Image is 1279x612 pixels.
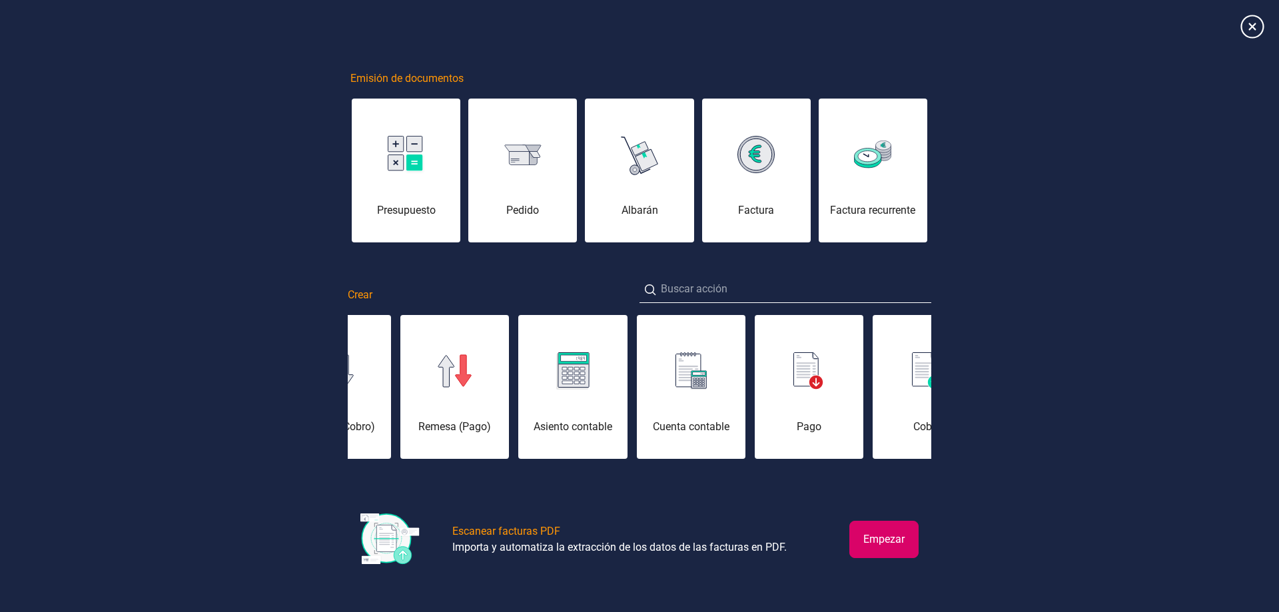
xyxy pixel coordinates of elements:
[639,276,931,303] input: Buscar acción
[737,136,775,173] img: img-factura.svg
[468,202,577,218] div: Pedido
[819,202,927,218] div: Factura recurrente
[585,202,693,218] div: Albarán
[352,202,460,218] div: Presupuesto
[912,352,943,390] img: img-cobro.svg
[793,352,824,390] img: img-pago.svg
[400,419,509,435] div: Remesa (Pago)
[556,352,590,390] img: img-asiento-contable.svg
[438,354,472,388] img: img-remesa-pago.svg
[873,419,981,435] div: Cobro
[350,71,464,87] span: Emisión de documentos
[621,132,658,177] img: img-albaran.svg
[854,141,891,168] img: img-factura-recurrente.svg
[348,287,372,303] span: Crear
[388,136,425,174] img: img-presupuesto.svg
[755,419,863,435] div: Pago
[675,352,707,390] img: img-cuenta-contable.svg
[504,145,542,165] img: img-pedido.svg
[702,202,811,218] div: Factura
[849,521,919,558] button: Empezar
[518,419,627,435] div: Asiento contable
[452,539,787,555] div: Importa y automatiza la extracción de los datos de las facturas en PDF.
[452,523,560,539] div: Escanear facturas PDF
[360,513,420,565] img: img-escanear-facturas-pdf.svg
[637,419,745,435] div: Cuenta contable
